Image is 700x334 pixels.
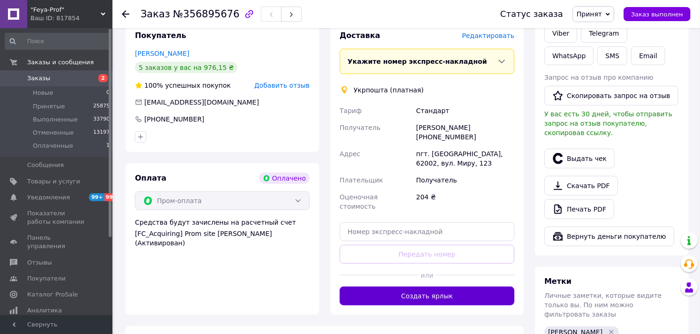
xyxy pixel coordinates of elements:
[254,82,310,89] span: Добавить отзыв
[340,287,514,305] button: Создать ярлык
[631,11,683,18] span: Заказ выполнен
[30,6,101,14] span: "Feya-Prof"
[89,193,104,201] span: 99+
[27,193,70,202] span: Уведомления
[144,82,163,89] span: 100%
[135,50,189,57] a: [PERSON_NAME]
[5,33,111,50] input: Поиск
[348,58,487,65] span: Укажите номер экспресс-накладной
[27,209,87,226] span: Показатели работы компании
[544,24,577,43] a: Viber
[135,62,238,73] div: 5 заказов у вас на 976,15 ₴
[351,85,426,95] div: Укрпошта (платная)
[544,292,662,318] span: Личные заметки, которые видите только вы. По ним можно фильтровать заказы
[544,46,594,65] a: WhatsApp
[544,149,615,168] button: Выдать чек
[624,7,691,21] button: Заказ выполнен
[27,58,94,67] span: Заказы и сообщения
[27,234,87,250] span: Панель управления
[135,31,186,40] span: Покупатель
[141,8,170,20] span: Заказ
[577,10,602,18] span: Принят
[27,258,52,267] span: Отзывы
[414,172,516,189] div: Получатель
[544,110,672,137] span: У вас есть 30 дней, чтобы отправить запрос на отзыв покупателю, скопировав ссылку.
[106,142,110,150] span: 1
[33,115,78,124] span: Выполненные
[544,227,674,246] button: Вернуть деньги покупателю
[340,150,360,158] span: Адрес
[27,306,62,315] span: Аналитика
[414,189,516,215] div: 204 ₴
[581,24,627,43] a: Telegram
[106,89,110,97] span: 0
[135,81,231,90] div: успешных покупок
[340,31,380,40] span: Доставка
[144,99,259,106] span: [EMAIL_ADDRESS][DOMAIN_NAME]
[98,74,108,82] span: 2
[631,46,665,65] button: Email
[33,102,65,111] span: Принятые
[414,119,516,145] div: [PERSON_NAME] [PHONE_NUMBER]
[30,14,112,23] div: Ваш ID: 817854
[135,229,310,248] div: [FC_Acquiring] Prom site [PERSON_NAME] (Активирован)
[414,102,516,119] div: Стандарт
[104,193,120,201] span: 99+
[418,271,436,280] span: или
[27,177,80,186] span: Товары и услуги
[173,8,239,20] span: №356895676
[414,145,516,172] div: пгт. [GEOGRAPHIC_DATA], 62002, вул. Миру, 123
[93,102,110,111] span: 25875
[544,86,678,106] button: Скопировать запрос на отзыв
[33,89,53,97] span: Новые
[340,193,378,210] span: Оценочная стоимость
[340,107,362,114] span: Тариф
[33,142,73,150] span: Оплаченные
[500,9,563,19] div: Статус заказа
[93,129,110,137] span: 13197
[27,161,64,169] span: Сообщения
[597,46,627,65] button: SMS
[544,74,654,81] span: Запрос на отзыв про компанию
[27,274,66,283] span: Покупатели
[27,290,78,299] span: Каталог ProSale
[143,114,205,124] div: [PHONE_NUMBER]
[340,124,380,131] span: Получатель
[259,173,310,184] div: Оплачено
[544,199,614,219] a: Печать PDF
[544,176,618,196] a: Скачать PDF
[27,74,50,83] span: Заказы
[340,176,383,184] span: Плательщик
[340,222,514,241] input: Номер экспресс-накладной
[462,32,514,39] span: Редактировать
[135,174,166,182] span: Оплата
[33,129,74,137] span: Отмененные
[544,277,572,286] span: Метки
[135,218,310,248] div: Средства будут зачислены на расчетный счет
[93,115,110,124] span: 33790
[122,9,129,19] div: Вернуться назад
